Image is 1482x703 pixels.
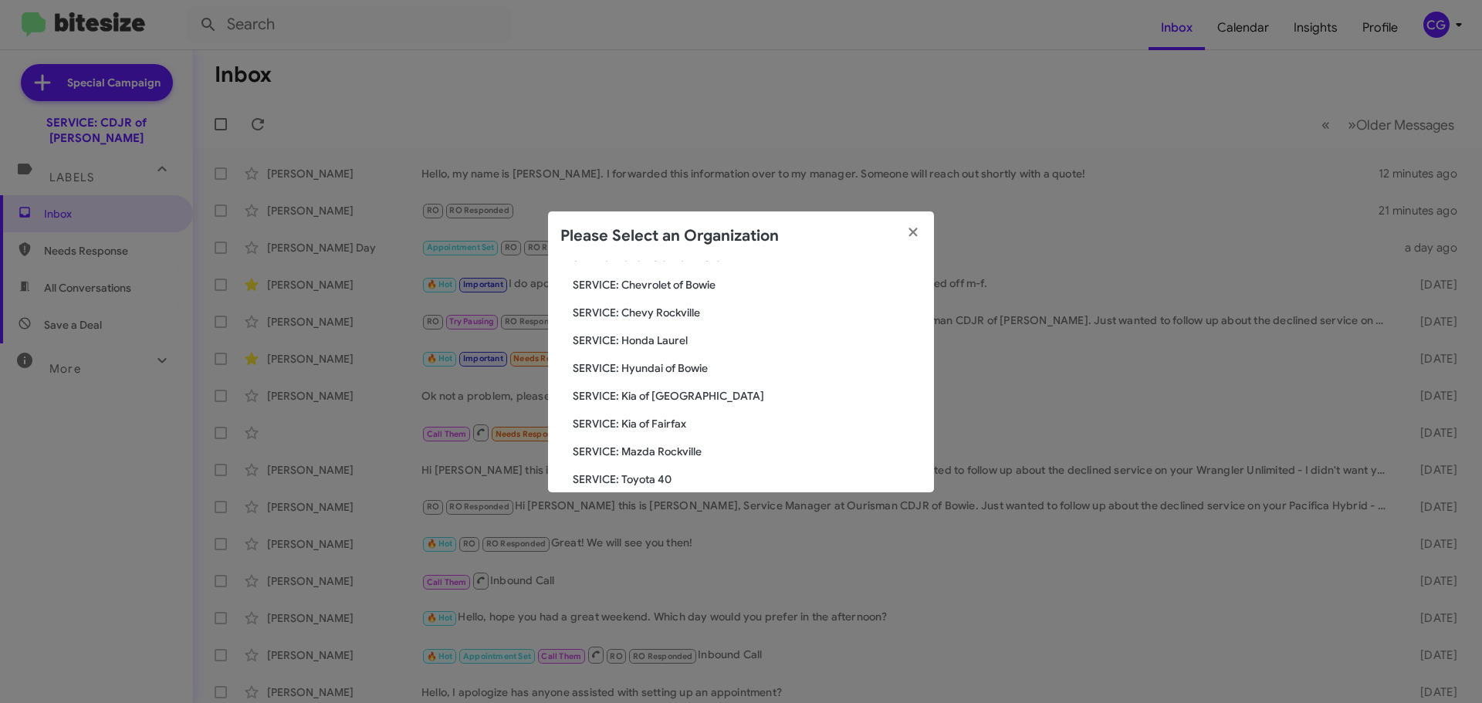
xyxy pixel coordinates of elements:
[573,333,922,348] span: SERVICE: Honda Laurel
[573,277,922,292] span: SERVICE: Chevrolet of Bowie
[573,416,922,431] span: SERVICE: Kia of Fairfax
[573,471,922,487] span: SERVICE: Toyota 40
[573,305,922,320] span: SERVICE: Chevy Rockville
[573,388,922,404] span: SERVICE: Kia of [GEOGRAPHIC_DATA]
[573,360,922,376] span: SERVICE: Hyundai of Bowie
[560,224,779,248] h2: Please Select an Organization
[573,444,922,459] span: SERVICE: Mazda Rockville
